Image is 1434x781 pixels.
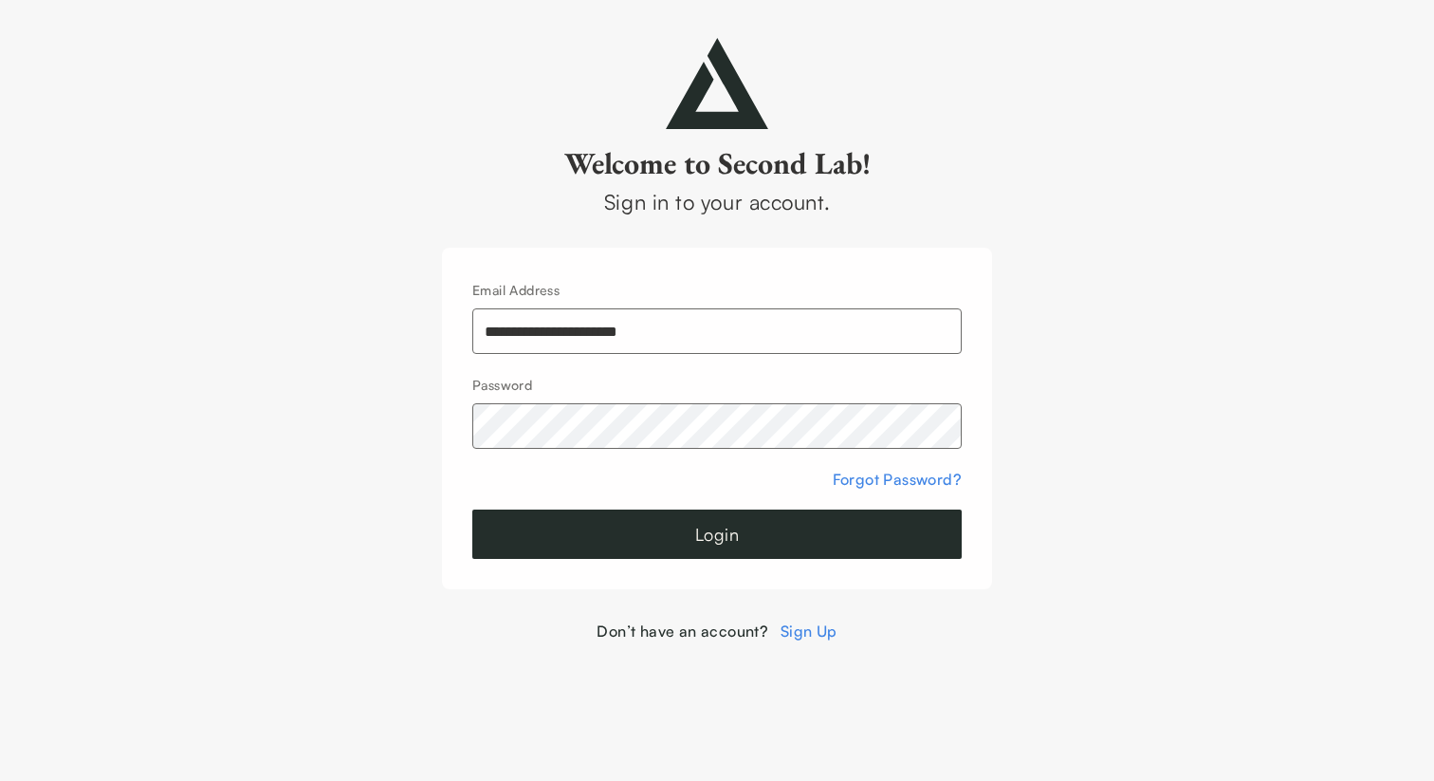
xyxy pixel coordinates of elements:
[442,186,992,217] div: Sign in to your account.
[833,470,962,489] a: Forgot Password?
[472,377,532,393] label: Password
[781,622,837,641] a: Sign Up
[472,510,962,559] button: Login
[442,144,992,182] h2: Welcome to Second Lab!
[472,282,560,298] label: Email Address
[442,620,992,642] div: Don’t have an account?
[666,38,768,129] img: secondlab-logo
